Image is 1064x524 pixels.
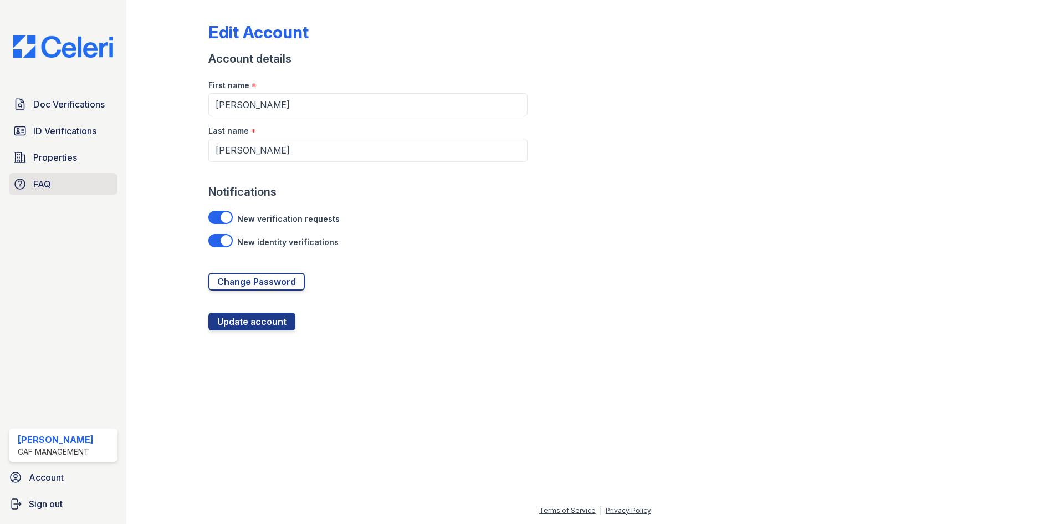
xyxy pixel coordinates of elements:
[208,22,309,42] div: Edit Account
[9,173,117,195] a: FAQ
[4,466,122,489] a: Account
[606,506,651,515] a: Privacy Policy
[208,184,528,200] div: Notifications
[237,213,340,225] label: New verification requests
[9,93,117,115] a: Doc Verifications
[208,313,295,330] button: Update account
[4,35,122,58] img: CE_Logo_Blue-a8612792a0a2168367f1c8372b55b34899dd931a85d93a1a3d3e32e68fde9ad4.png
[29,471,64,484] span: Account
[208,273,305,291] a: Change Password
[4,493,122,515] a: Sign out
[18,446,94,457] div: CAF Management
[600,506,602,515] div: |
[18,433,94,446] div: [PERSON_NAME]
[208,125,249,136] label: Last name
[9,120,117,142] a: ID Verifications
[208,51,528,67] div: Account details
[237,237,339,248] label: New identity verifications
[33,177,51,191] span: FAQ
[33,98,105,111] span: Doc Verifications
[29,497,63,511] span: Sign out
[208,80,249,91] label: First name
[33,151,77,164] span: Properties
[9,146,117,169] a: Properties
[539,506,596,515] a: Terms of Service
[33,124,96,138] span: ID Verifications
